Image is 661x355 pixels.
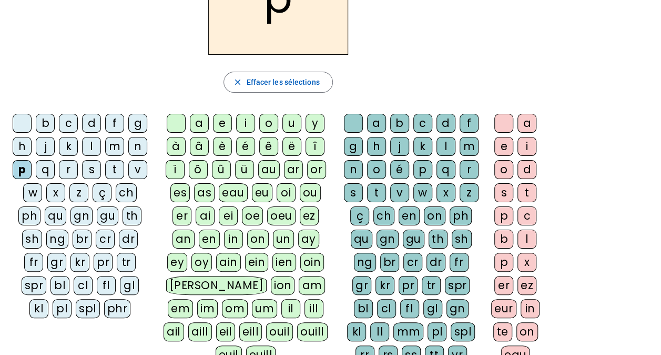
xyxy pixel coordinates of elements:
[123,206,141,225] div: th
[236,137,255,156] div: é
[494,206,513,225] div: p
[272,253,296,272] div: ien
[517,206,536,225] div: c
[460,183,479,202] div: z
[423,299,442,318] div: gl
[36,114,55,133] div: b
[97,276,116,295] div: fl
[282,114,301,133] div: u
[377,299,396,318] div: cl
[242,206,263,225] div: oe
[367,137,386,156] div: h
[245,253,269,272] div: ein
[436,183,455,202] div: x
[300,253,324,272] div: oin
[219,206,238,225] div: ei
[271,276,295,295] div: ion
[428,322,446,341] div: pl
[189,160,208,179] div: ô
[517,276,536,295] div: ez
[128,114,147,133] div: g
[403,230,424,249] div: gu
[267,206,296,225] div: oeu
[413,160,432,179] div: p
[82,160,101,179] div: s
[216,253,241,272] div: ain
[299,276,325,295] div: am
[24,253,43,272] div: fr
[120,276,139,295] div: gl
[400,299,419,318] div: fl
[82,137,101,156] div: l
[306,114,324,133] div: y
[76,299,100,318] div: spl
[304,299,323,318] div: ill
[224,230,243,249] div: in
[380,253,399,272] div: br
[446,299,469,318] div: gn
[390,137,409,156] div: j
[128,137,147,156] div: n
[354,253,376,272] div: ng
[399,276,418,295] div: pr
[219,183,248,202] div: eau
[164,322,184,341] div: ail
[188,322,212,341] div: aill
[259,137,278,156] div: ê
[96,230,115,249] div: cr
[370,322,389,341] div: ll
[403,253,422,272] div: cr
[367,114,386,133] div: a
[47,253,66,272] div: gr
[517,230,536,249] div: l
[252,299,277,318] div: um
[297,322,327,341] div: ouill
[517,114,536,133] div: a
[252,183,272,202] div: eu
[119,230,138,249] div: dr
[413,137,432,156] div: k
[73,230,91,249] div: br
[116,183,137,202] div: ch
[172,230,195,249] div: an
[436,137,455,156] div: l
[197,299,218,318] div: im
[460,160,479,179] div: r
[94,253,113,272] div: pr
[166,160,185,179] div: ï
[307,160,326,179] div: or
[424,206,445,225] div: on
[82,114,101,133] div: d
[213,137,232,156] div: è
[59,137,78,156] div: k
[59,160,78,179] div: r
[354,299,373,318] div: bl
[194,183,215,202] div: as
[266,322,293,341] div: ouil
[117,253,136,272] div: tr
[344,137,363,156] div: g
[426,253,445,272] div: dr
[105,114,124,133] div: f
[23,183,42,202] div: w
[300,183,321,202] div: ou
[191,253,212,272] div: oy
[29,299,48,318] div: kl
[422,276,441,295] div: tr
[347,322,366,341] div: kl
[170,183,190,202] div: es
[344,160,363,179] div: n
[517,160,536,179] div: d
[300,206,319,225] div: ez
[377,230,399,249] div: gn
[104,299,131,318] div: phr
[13,160,32,179] div: p
[493,322,512,341] div: te
[70,206,93,225] div: gn
[239,322,262,341] div: eill
[429,230,448,249] div: th
[36,137,55,156] div: j
[50,276,69,295] div: bl
[521,299,540,318] div: in
[436,114,455,133] div: d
